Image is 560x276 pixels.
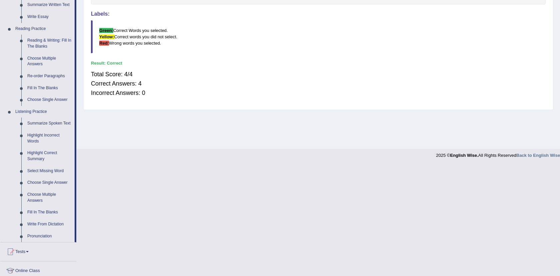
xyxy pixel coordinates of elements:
[24,177,75,189] a: Choose Single Answer
[24,206,75,218] a: Fill In The Blanks
[12,106,75,118] a: Listening Practice
[24,82,75,94] a: Fill In The Blanks
[91,20,546,53] blockquote: Correct Words you selected. Correct words you did not select. Wrong words you selected.
[24,189,75,206] a: Choose Multiple Answers
[99,41,109,46] b: Red:
[91,60,546,66] div: Result:
[0,242,76,259] a: Tests
[24,147,75,165] a: Highlight Correct Summary
[24,218,75,230] a: Write From Dictation
[516,153,560,158] a: Back to English Wise
[436,149,560,158] div: 2025 © All Rights Reserved
[91,66,546,101] div: Total Score: 4/4 Correct Answers: 4 Incorrect Answers: 0
[24,130,75,147] a: Highlight Incorrect Words
[91,11,546,17] h4: Labels:
[99,28,113,33] b: Green:
[12,23,75,35] a: Reading Practice
[99,34,114,39] b: Yellow:
[24,70,75,82] a: Re-order Paragraphs
[24,53,75,70] a: Choose Multiple Answers
[24,165,75,177] a: Select Missing Word
[24,94,75,106] a: Choose Single Answer
[24,230,75,242] a: Pronunciation
[24,11,75,23] a: Write Essay
[450,153,478,158] strong: English Wise.
[24,35,75,52] a: Reading & Writing: Fill In The Blanks
[24,118,75,130] a: Summarize Spoken Text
